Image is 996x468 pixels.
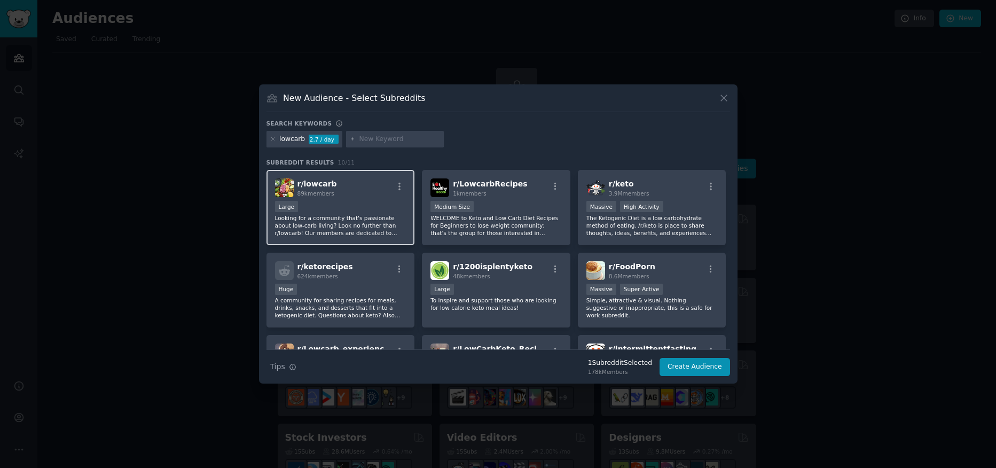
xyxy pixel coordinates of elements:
[620,201,663,212] div: High Activity
[430,344,449,362] img: LowCarbKeto_Recipes
[266,357,300,376] button: Tips
[453,345,552,353] span: r/ LowCarbKeto_Recipes
[586,214,718,237] p: The Ketogenic Diet is a low carbohydrate method of eating. /r/keto is place to share thoughts, id...
[279,135,305,144] div: lowcarb
[275,297,406,319] p: A community for sharing recipes for meals, drinks, snacks, and desserts that fit into a ketogenic...
[586,201,616,212] div: Massive
[338,159,355,166] span: 10 / 11
[453,180,527,188] span: r/ LowcarbRecipes
[430,297,562,311] p: To inspire and support those who are looking for low calorie keto meal ideas!
[430,261,449,280] img: 1200isplentyketo
[275,344,294,362] img: Lowcarb_experience_IT
[297,190,334,197] span: 89k members
[430,178,449,197] img: LowcarbRecipes
[309,135,339,144] div: 2.7 / day
[297,345,401,353] span: r/ Lowcarb_experience_IT
[430,201,474,212] div: Medium Size
[453,262,532,271] span: r/ 1200isplentyketo
[588,368,652,376] div: 178k Members
[660,358,730,376] button: Create Audience
[297,180,337,188] span: r/ lowcarb
[266,159,334,166] span: Subreddit Results
[453,190,487,197] span: 1k members
[609,262,655,271] span: r/ FoodPorn
[275,214,406,237] p: Looking for a community that's passionate about low-carb living? Look no further than r/lowcarb! ...
[283,92,425,104] h3: New Audience - Select Subreddits
[297,262,353,271] span: r/ ketorecipes
[609,273,649,279] span: 8.6M members
[430,214,562,237] p: WELCOME to Keto and Low Carb Diet Recipes for Beginners to lose weight community; that's the grou...
[430,284,454,295] div: Large
[588,358,652,368] div: 1 Subreddit Selected
[453,273,490,279] span: 48k members
[609,190,649,197] span: 3.9M members
[275,284,297,295] div: Huge
[586,284,616,295] div: Massive
[609,345,696,353] span: r/ intermittentfasting
[620,284,663,295] div: Super Active
[266,120,332,127] h3: Search keywords
[359,135,440,144] input: New Keyword
[609,180,634,188] span: r/ keto
[275,178,294,197] img: lowcarb
[586,261,605,280] img: FoodPorn
[586,344,605,362] img: intermittentfasting
[270,361,285,372] span: Tips
[297,273,338,279] span: 624k members
[586,297,718,319] p: Simple, attractive & visual. Nothing suggestive or inappropriate, this is a safe for work subreddit.
[586,178,605,197] img: keto
[275,201,299,212] div: Large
